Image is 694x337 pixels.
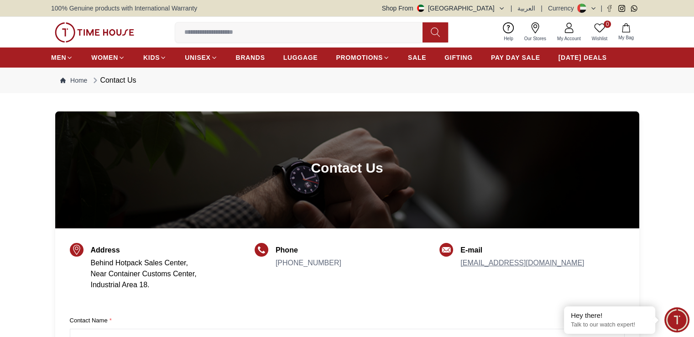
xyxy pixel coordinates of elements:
a: KIDS [143,49,167,66]
a: GIFTING [444,49,473,66]
a: Home [60,76,87,85]
span: | [541,4,543,13]
span: | [511,4,512,13]
h5: Phone [276,245,341,256]
span: MEN [51,53,66,62]
a: 0Wishlist [586,21,613,44]
img: ... [55,22,134,42]
span: Wishlist [588,35,611,42]
a: [PHONE_NUMBER] [276,259,341,267]
a: Help [498,21,519,44]
a: PROMOTIONS [336,49,390,66]
span: PAY DAY SALE [491,53,540,62]
h5: Address [91,245,197,256]
p: Industrial Area 18. [91,279,197,290]
div: Chat Widget [664,307,689,332]
a: Facebook [606,5,613,12]
span: 100% Genuine products with International Warranty [51,4,197,13]
p: Near Container Customs Center, [91,269,197,279]
span: GIFTING [444,53,473,62]
div: Currency [548,4,578,13]
a: LUGGAGE [283,49,318,66]
h5: E-mail [460,245,584,256]
p: Behind Hotpack Sales Center, [91,258,197,269]
span: [DATE] DEALS [558,53,607,62]
span: PROMOTIONS [336,53,383,62]
a: BRANDS [236,49,265,66]
label: Contact Name [70,316,625,325]
span: Help [500,35,517,42]
span: My Account [553,35,584,42]
span: LUGGAGE [283,53,318,62]
span: Our Stores [521,35,550,42]
div: Hey there! [571,311,648,320]
span: WOMEN [91,53,118,62]
span: 0 [604,21,611,28]
span: UNISEX [185,53,210,62]
div: Contact Us [91,75,136,86]
img: United Arab Emirates [417,5,424,12]
a: Our Stores [519,21,552,44]
a: SALE [408,49,426,66]
a: WOMEN [91,49,125,66]
span: My Bag [615,34,637,41]
a: PAY DAY SALE [491,49,540,66]
span: KIDS [143,53,160,62]
span: SALE [408,53,426,62]
a: Instagram [618,5,625,12]
nav: Breadcrumb [51,68,643,93]
h1: Contact Us [311,160,383,176]
a: [EMAIL_ADDRESS][DOMAIN_NAME] [460,259,584,267]
span: BRANDS [236,53,265,62]
p: Talk to our watch expert! [571,321,648,329]
a: Whatsapp [631,5,637,12]
a: [DATE] DEALS [558,49,607,66]
button: Shop From[GEOGRAPHIC_DATA] [382,4,505,13]
button: العربية [517,4,535,13]
a: UNISEX [185,49,217,66]
span: | [600,4,602,13]
a: MEN [51,49,73,66]
button: My Bag [613,21,639,43]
